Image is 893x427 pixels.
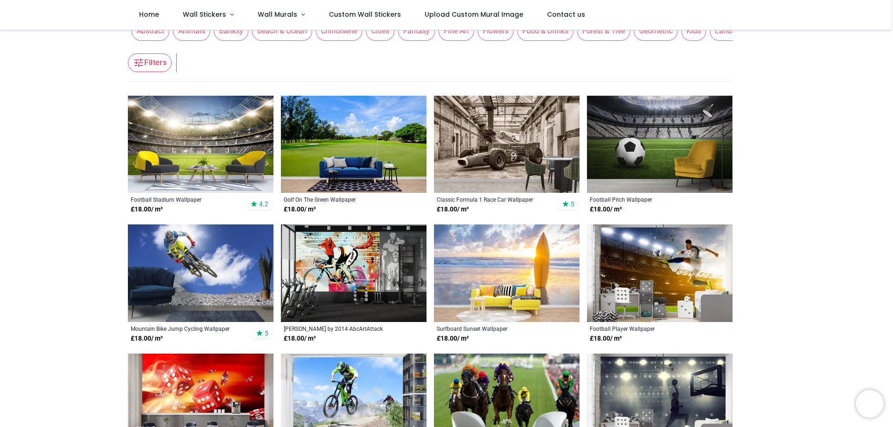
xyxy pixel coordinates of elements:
strong: £ 18.00 / m² [131,334,163,343]
span: 5 [571,200,574,208]
img: Football Player Wall Mural Wallpaper [587,224,733,322]
a: Football Player Wallpaper [590,325,702,332]
button: Geometric [630,22,678,40]
strong: £ 18.00 / m² [437,334,469,343]
strong: £ 18.00 / m² [590,334,622,343]
img: Golf On The Green Wall Mural Wallpaper [281,96,427,193]
span: Abstract [132,22,169,40]
a: Mountain Bike Jump Cycling Wallpaper [131,325,243,332]
button: Food & Drinks [513,22,573,40]
span: Animals [173,22,210,40]
span: Banksy [214,22,248,40]
span: Custom Wall Stickers [329,10,401,19]
span: Forest & Tree [577,22,630,40]
strong: £ 18.00 / m² [131,205,163,214]
span: Landscapes [710,22,760,40]
img: Le Fox Wall Mural by 2014 AbcArtAttack [281,224,427,322]
button: Flowers [474,22,513,40]
button: Beach & Ocean [248,22,312,40]
span: Beach & Ocean [252,22,312,40]
strong: £ 18.00 / m² [284,205,316,214]
button: Animals [169,22,210,40]
strong: £ 18.00 / m² [590,205,622,214]
span: Upload Custom Mural Image [425,10,523,19]
img: Football Stadium Wall Mural Wallpaper [128,96,273,193]
span: Home [139,10,159,19]
button: Banksy [210,22,248,40]
img: Classic Formula 1 Race Car Wall Mural Wallpaper [434,96,580,193]
button: Fantasy [394,22,435,40]
span: Fantasy [398,22,435,40]
img: Mountain Bike Jump Cycling Wall Mural Wallpaper [128,224,273,322]
button: Landscapes [706,22,760,40]
button: Kids [678,22,706,40]
strong: £ 18.00 / m² [284,334,316,343]
img: Surfboard Sunset Wall Mural Wallpaper [434,224,580,322]
span: 5 [265,329,268,337]
a: Surfboard Sunset Wallpaper [437,325,549,332]
button: Forest & Tree [573,22,630,40]
span: Kids [681,22,706,40]
button: Abstract [128,22,169,40]
iframe: Brevo live chat [856,390,884,418]
span: Wall Murals [258,10,297,19]
strong: £ 18.00 / m² [437,205,469,214]
a: [PERSON_NAME] by 2014 AbcArtAttack [284,325,396,332]
span: 4.2 [259,200,268,208]
span: Wall Stickers [183,10,226,19]
a: Golf On The Green Wallpaper [284,196,396,203]
button: Fine Art [435,22,474,40]
button: Cities [362,22,394,40]
span: Contact us [547,10,585,19]
a: Football Stadium Wallpaper [131,196,243,203]
a: Classic Formula 1 Race Car Wallpaper [437,196,549,203]
span: Fine Art [439,22,474,40]
button: Chinoiserie [312,22,362,40]
button: Filters [128,53,172,72]
span: Flowers [478,22,513,40]
span: Chinoiserie [316,22,362,40]
span: Geometric [634,22,678,40]
span: Cities [366,22,394,40]
img: Football Pitch Wall Mural Wallpaper [587,96,733,193]
span: Food & Drinks [517,22,573,40]
a: Football Pitch Wallpaper [590,196,702,203]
